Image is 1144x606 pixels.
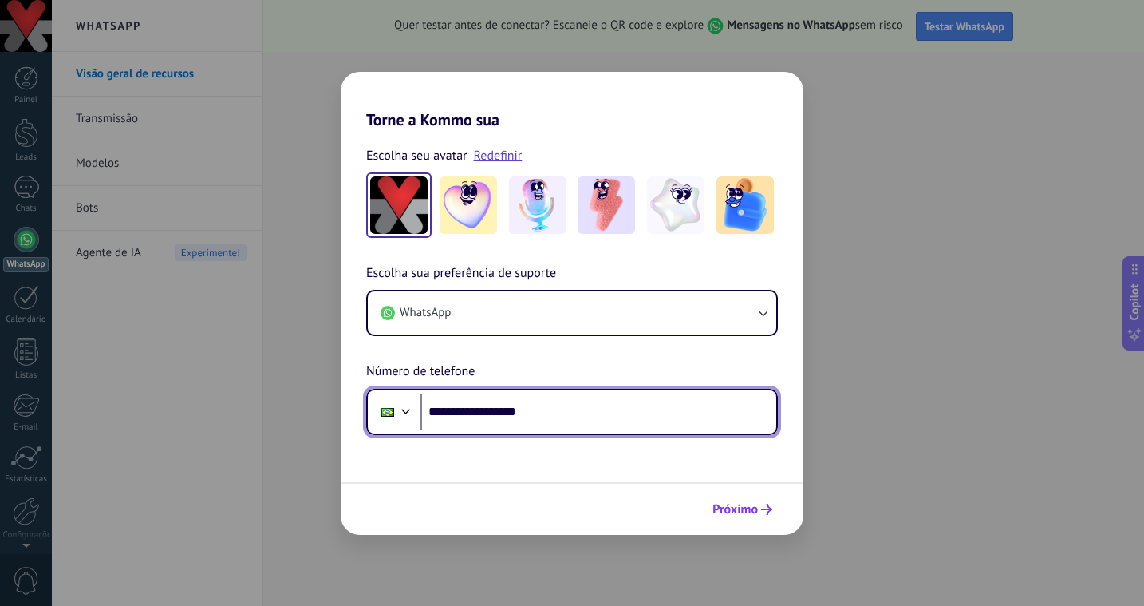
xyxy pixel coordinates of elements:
[373,395,403,429] div: Brazil: + 55
[366,362,475,382] span: Número de telefone
[341,72,803,129] h2: Torne a Kommo sua
[366,145,467,166] span: Escolha seu avatar
[712,504,758,515] span: Próximo
[474,148,523,164] a: Redefinir
[578,176,635,234] img: -3.jpeg
[440,176,497,234] img: -1.jpeg
[368,291,776,335] button: WhatsApp
[647,176,704,234] img: -4.jpeg
[400,305,451,321] span: WhatsApp
[705,496,779,523] button: Próximo
[716,176,774,234] img: -5.jpeg
[509,176,566,234] img: -2.jpeg
[366,263,556,284] span: Escolha sua preferência de suporte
